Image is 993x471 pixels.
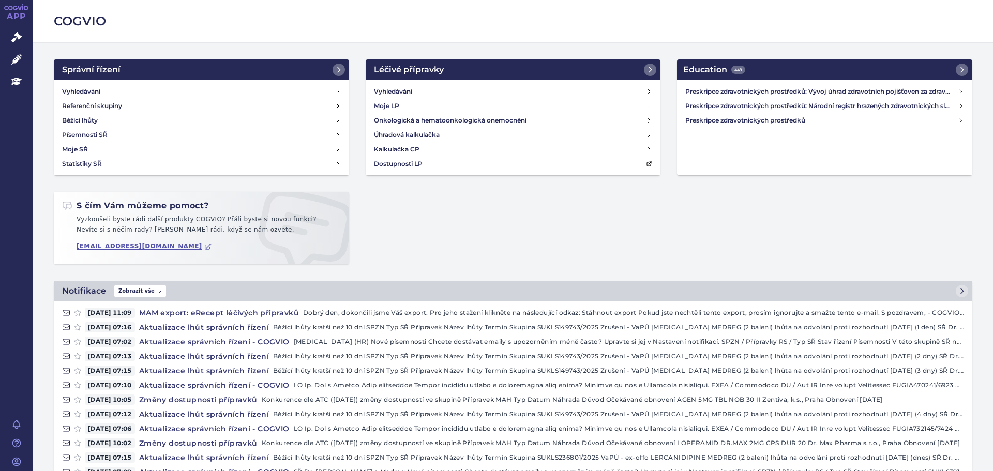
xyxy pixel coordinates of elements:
[374,130,440,140] h4: Úhradová kalkulačka
[62,215,341,239] p: Vyzkoušeli byste rádi další produkty COGVIO? Přáli byste si novou funkci? Nevíte si s něčím rady?...
[85,423,135,434] span: [DATE] 07:06
[685,101,958,111] h4: Preskripce zdravotnických prostředků: Národní registr hrazených zdravotnických služeb (NRHZS)
[370,142,657,157] a: Kalkulačka CP
[273,409,964,419] p: Běžící lhůty kratší než 10 dní SPZN Typ SŘ Přípravek Název lhůty Termín Skupina SUKLS149743/2025 ...
[685,86,958,97] h4: Preskripce zdravotnických prostředků: Vývoj úhrad zdravotních pojišťoven za zdravotnické prostředky
[294,380,964,390] p: LO Ip. Dol s Ametco Adip elitseddoe Tempor incididu utlabo e doloremagna aliq enima? Minimve qu n...
[366,59,661,80] a: Léčivé přípravky
[681,84,968,99] a: Preskripce zdravotnických prostředků: Vývoj úhrad zdravotních pojišťoven za zdravotnické prostředky
[374,86,412,97] h4: Vyhledávání
[54,281,972,301] a: NotifikaceZobrazit vše
[62,64,121,76] h2: Správní řízení
[85,337,135,347] span: [DATE] 07:02
[135,394,262,405] h4: Změny dostupnosti přípravků
[273,351,964,361] p: Běžící lhůty kratší než 10 dní SPZN Typ SŘ Přípravek Název lhůty Termín Skupina SUKLS149743/2025 ...
[294,337,964,347] p: [MEDICAL_DATA] (HR) Nové písemnosti Chcete dostávat emaily s upozorněním méně často? Upravte si j...
[85,452,135,463] span: [DATE] 07:15
[370,128,657,142] a: Úhradová kalkulačka
[62,101,122,111] h4: Referenční skupiny
[685,115,958,126] h4: Preskripce zdravotnických prostředků
[62,115,98,126] h4: Běžící lhůty
[135,322,273,332] h4: Aktualizace lhůt správních řízení
[370,113,657,128] a: Onkologická a hematoonkologická onemocnění
[62,130,108,140] h4: Písemnosti SŘ
[62,86,100,97] h4: Vyhledávání
[58,113,345,128] a: Běžící lhůty
[85,351,135,361] span: [DATE] 07:13
[58,157,345,171] a: Statistiky SŘ
[58,128,345,142] a: Písemnosti SŘ
[135,409,273,419] h4: Aktualizace lhůt správních řízení
[370,157,657,171] a: Dostupnosti LP
[370,99,657,113] a: Moje LP
[85,322,135,332] span: [DATE] 07:16
[85,394,135,405] span: [DATE] 10:05
[303,308,964,318] p: Dobrý den, dokončili jsme Váš export. Pro jeho stažení klikněte na následující odkaz: Stáhnout ex...
[273,322,964,332] p: Běžící lhůty kratší než 10 dní SPZN Typ SŘ Přípravek Název lhůty Termín Skupina SUKLS149743/2025 ...
[85,438,135,448] span: [DATE] 10:02
[62,144,88,155] h4: Moje SŘ
[135,380,294,390] h4: Aktualizace správních řízení - COGVIO
[374,64,444,76] h2: Léčivé přípravky
[114,285,166,297] span: Zobrazit vše
[135,337,294,347] h4: Aktualizace správních řízení - COGVIO
[135,308,303,318] h4: MAM export: eRecept léčivých připravků
[273,452,964,463] p: Běžící lhůty kratší než 10 dní SPZN Typ SŘ Přípravek Název lhůty Termín Skupina SUKLS236801/2025 ...
[62,285,106,297] h2: Notifikace
[677,59,972,80] a: Education449
[374,101,399,111] h4: Moje LP
[683,64,745,76] h2: Education
[262,394,964,405] p: Konkurence dle ATC ([DATE]) změny dostupností ve skupině Přípravek MAH Typ Datum Náhrada Důvod Oč...
[135,423,294,434] h4: Aktualizace správních řízení - COGVIO
[374,144,419,155] h4: Kalkulačka CP
[262,438,964,448] p: Konkurence dle ATC ([DATE]) změny dostupností ve skupině Přípravek MAH Typ Datum Náhrada Důvod Oč...
[54,59,349,80] a: Správní řízení
[374,159,423,169] h4: Dostupnosti LP
[54,12,972,30] h2: COGVIO
[58,142,345,157] a: Moje SŘ
[681,99,968,113] a: Preskripce zdravotnických prostředků: Národní registr hrazených zdravotnických služeb (NRHZS)
[374,115,526,126] h4: Onkologická a hematoonkologická onemocnění
[62,200,209,211] h2: S čím Vám můžeme pomoct?
[294,423,964,434] p: LO Ip. Dol s Ametco Adip elitseddoe Tempor incididu utlabo e doloremagna aliq enima? Minimve qu n...
[85,308,135,318] span: [DATE] 11:09
[85,380,135,390] span: [DATE] 07:10
[135,452,273,463] h4: Aktualizace lhůt správních řízení
[273,366,964,376] p: Běžící lhůty kratší než 10 dní SPZN Typ SŘ Přípravek Název lhůty Termín Skupina SUKLS149743/2025 ...
[58,99,345,113] a: Referenční skupiny
[731,66,745,74] span: 449
[58,84,345,99] a: Vyhledávání
[77,242,212,250] a: [EMAIL_ADDRESS][DOMAIN_NAME]
[681,113,968,128] a: Preskripce zdravotnických prostředků
[370,84,657,99] a: Vyhledávání
[62,159,102,169] h4: Statistiky SŘ
[135,438,262,448] h4: Změny dostupnosti přípravků
[135,351,273,361] h4: Aktualizace lhůt správních řízení
[85,409,135,419] span: [DATE] 07:12
[85,366,135,376] span: [DATE] 07:15
[135,366,273,376] h4: Aktualizace lhůt správních řízení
